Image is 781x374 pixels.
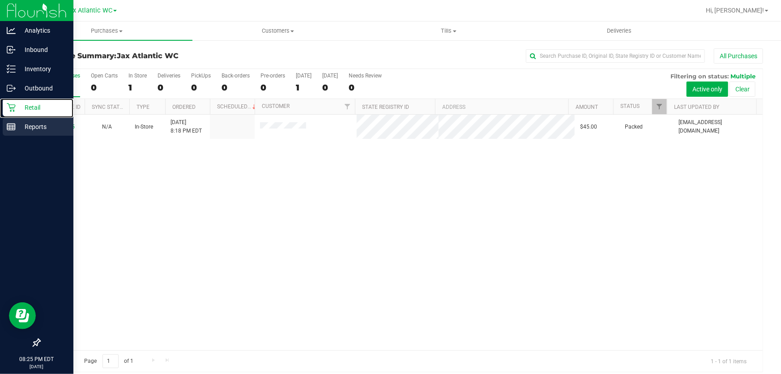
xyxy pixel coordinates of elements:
inline-svg: Retail [7,103,16,112]
a: Status [620,103,640,109]
span: $45.00 [580,123,597,131]
h3: Purchase Summary: [39,52,281,60]
span: Jax Atlantic WC [117,52,179,60]
div: 1 [296,82,312,93]
p: Reports [16,121,69,132]
iframe: Resource center [9,302,36,329]
span: [EMAIL_ADDRESS][DOMAIN_NAME] [679,118,757,135]
div: In Store [128,73,147,79]
p: Retail [16,102,69,113]
span: Packed [625,123,643,131]
inline-svg: Analytics [7,26,16,35]
a: Customer [262,103,290,109]
a: Customers [192,21,363,40]
button: Clear [730,82,755,97]
button: Active only [687,82,728,97]
span: Deliveries [595,27,644,35]
div: 0 [158,82,180,93]
inline-svg: Reports [7,122,16,131]
p: Analytics [16,25,69,36]
span: Tills [364,27,534,35]
span: In-Store [135,123,153,131]
div: PickUps [191,73,211,79]
span: Page of 1 [77,354,141,368]
inline-svg: Inventory [7,64,16,73]
a: Purchases [21,21,192,40]
a: Tills [363,21,534,40]
div: 1 [128,82,147,93]
p: [DATE] [4,363,69,370]
a: Deliveries [534,21,705,40]
span: [DATE] 8:18 PM EDT [171,118,202,135]
p: Inventory [16,64,69,74]
div: Open Carts [91,73,118,79]
span: Purchases [21,27,192,35]
button: All Purchases [714,48,763,64]
input: 1 [102,354,119,368]
span: Multiple [730,73,755,80]
div: 0 [349,82,382,93]
a: Filter [340,99,355,114]
a: Type [137,104,149,110]
div: 0 [260,82,285,93]
a: State Registry ID [362,104,409,110]
div: Pre-orders [260,73,285,79]
p: 08:25 PM EDT [4,355,69,363]
p: Inbound [16,44,69,55]
div: 0 [191,82,211,93]
a: Ordered [172,104,196,110]
a: Scheduled [217,103,258,110]
input: Search Purchase ID, Original ID, State Registry ID or Customer Name... [526,49,705,63]
a: Last Updated By [674,104,719,110]
div: 0 [222,82,250,93]
div: [DATE] [296,73,312,79]
a: Sync Status [92,104,126,110]
button: N/A [102,123,112,131]
span: Customers [193,27,363,35]
div: 0 [322,82,338,93]
span: Not Applicable [102,124,112,130]
span: Hi, [PERSON_NAME]! [706,7,764,14]
span: 1 - 1 of 1 items [704,354,754,368]
div: Deliveries [158,73,180,79]
div: Back-orders [222,73,250,79]
inline-svg: Outbound [7,84,16,93]
inline-svg: Inbound [7,45,16,54]
span: Filtering on status: [670,73,729,80]
div: 0 [91,82,118,93]
span: Jax Atlantic WC [66,7,112,14]
a: Filter [652,99,667,114]
div: [DATE] [322,73,338,79]
p: Outbound [16,83,69,94]
th: Address [435,99,568,115]
a: Amount [576,104,598,110]
div: Needs Review [349,73,382,79]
